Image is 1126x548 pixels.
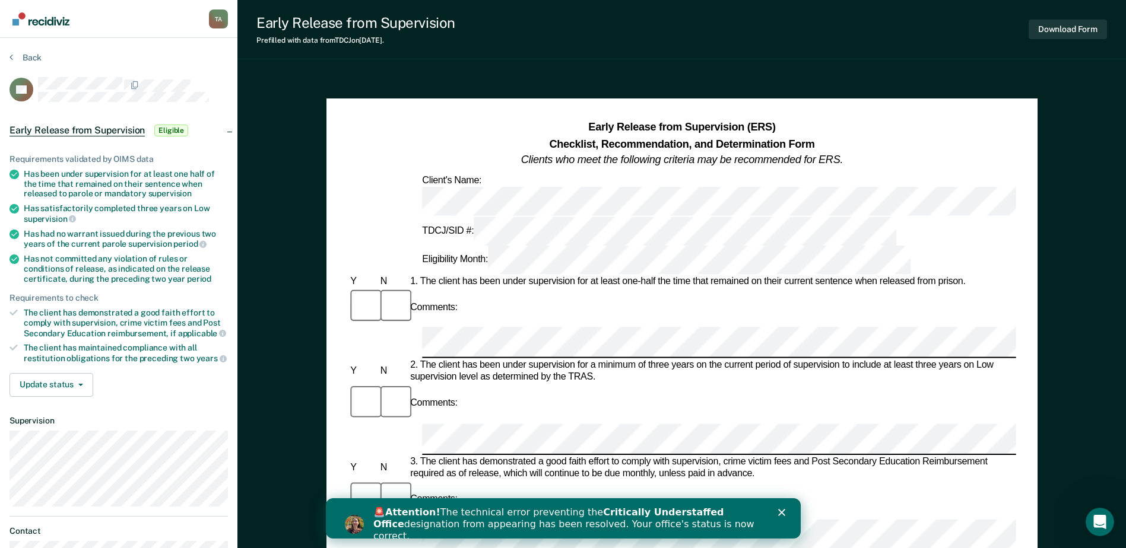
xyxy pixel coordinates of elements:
div: Requirements to check [9,293,228,303]
div: Has been under supervision for at least one half of the time that remained on their sentence when... [24,169,228,199]
div: 🚨 The technical error preventing the designation from appearing has been resolved. Your office's ... [47,8,437,44]
div: Y [348,366,378,378]
div: 3. The client has demonstrated a good faith effort to comply with supervision, crime victim fees ... [408,456,1016,480]
div: Requirements validated by OIMS data [9,154,228,164]
div: N [378,366,407,378]
div: 1. The client has been under supervision for at least one-half the time that remained on their cu... [408,276,1016,288]
span: applicable [178,329,226,338]
b: Attention! [59,8,115,20]
div: Close [452,11,464,18]
img: Recidiviz [12,12,69,26]
span: supervision [24,214,76,224]
div: The client has demonstrated a good faith effort to comply with supervision, crime victim fees and... [24,308,228,338]
dt: Supervision [9,416,228,426]
div: The client has maintained compliance with all restitution obligations for the preceding two [24,343,228,363]
div: Prefilled with data from TDCJ on [DATE] . [256,36,455,44]
button: Update status [9,373,93,397]
span: period [187,274,211,283]
div: Comments: [408,494,460,506]
strong: Early Release from Supervision (ERS) [588,122,775,133]
iframe: Intercom live chat [1086,508,1114,536]
div: Has had no warrant issued during the previous two years of the current parole supervision [24,229,228,249]
b: Critically Understaffed Office [47,8,398,31]
div: Early Release from Supervision [256,14,455,31]
div: Comments: [408,301,460,313]
div: Has satisfactorily completed three years on Low [24,203,228,224]
span: years [196,353,227,363]
span: Eligible [154,125,188,136]
div: Y [348,462,378,474]
div: Comments: [408,397,460,409]
div: Y [348,276,378,288]
div: TDCJ/SID #: [420,216,899,246]
div: Eligibility Month: [420,246,913,275]
div: N [378,276,407,288]
button: Download Form [1029,20,1107,39]
div: N [378,462,407,474]
dt: Contact [9,526,228,536]
div: 2. The client has been under supervision for a minimum of three years on the current period of su... [408,360,1016,384]
em: Clients who meet the following criteria may be recommended for ERS. [521,154,843,165]
span: supervision [148,189,192,198]
div: Has not committed any violation of rules or conditions of release, as indicated on the release ce... [24,254,228,283]
iframe: Intercom live chat banner [326,498,801,539]
strong: Checklist, Recommendation, and Determination Form [549,138,814,149]
button: Profile dropdown button [209,9,228,28]
span: period [173,239,207,248]
button: Back [9,52,42,63]
span: Early Release from Supervision [9,125,145,136]
div: T A [209,9,228,28]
